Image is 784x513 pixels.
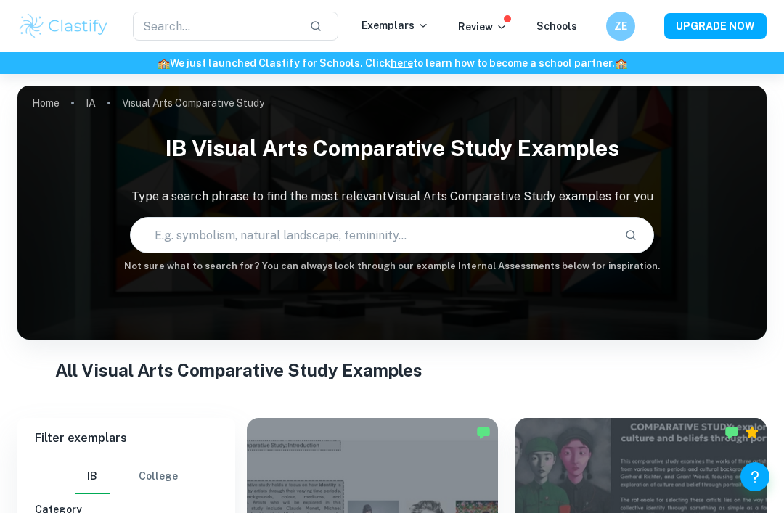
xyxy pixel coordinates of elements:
h6: Filter exemplars [17,418,235,459]
button: Search [618,223,643,247]
p: Visual Arts Comparative Study [122,95,264,111]
button: IB [75,459,110,494]
div: Filter type choice [75,459,178,494]
input: Search... [133,12,298,41]
p: Exemplars [362,17,429,33]
p: Review [458,19,507,35]
h1: IB Visual Arts Comparative Study examples [17,126,767,171]
button: ZE [606,12,635,41]
img: Marked [476,425,491,440]
span: 🏫 [158,57,170,69]
p: Type a search phrase to find the most relevant Visual Arts Comparative Study examples for you [17,188,767,205]
a: IA [86,93,96,113]
button: College [139,459,178,494]
a: Schools [536,20,577,32]
h6: We just launched Clastify for Schools. Click to learn how to become a school partner. [3,55,781,71]
img: Marked [724,425,739,440]
h6: ZE [613,18,629,34]
div: Premium [745,425,759,440]
h1: All Visual Arts Comparative Study Examples [55,357,730,383]
img: Clastify logo [17,12,110,41]
a: Home [32,93,60,113]
button: UPGRADE NOW [664,13,767,39]
a: here [391,57,413,69]
button: Help and Feedback [740,462,769,491]
input: E.g. symbolism, natural landscape, femininity... [131,215,613,255]
span: 🏫 [615,57,627,69]
h6: Not sure what to search for? You can always look through our example Internal Assessments below f... [17,259,767,274]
